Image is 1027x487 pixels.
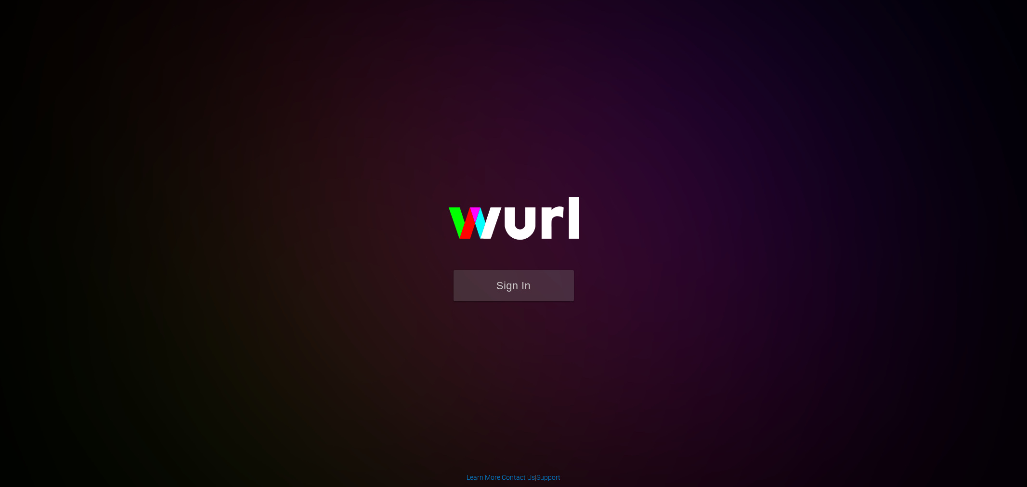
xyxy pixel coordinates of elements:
a: Support [536,474,560,481]
button: Sign In [454,270,574,301]
a: Learn More [467,474,500,481]
img: wurl-logo-on-black-223613ac3d8ba8fe6dc639794a292ebdb59501304c7dfd60c99c58986ef67473.svg [417,176,610,269]
a: Contact Us [502,474,535,481]
div: | | [467,473,560,482]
